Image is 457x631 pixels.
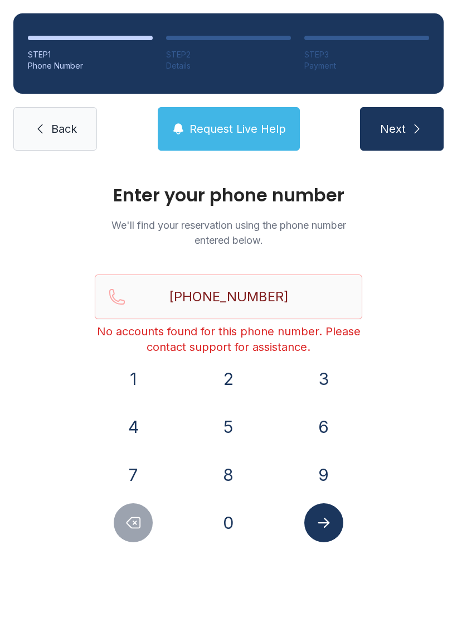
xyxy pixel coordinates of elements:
button: 3 [304,359,343,398]
div: STEP 1 [28,49,153,60]
button: 0 [209,503,248,542]
div: Phone Number [28,60,153,71]
button: Submit lookup form [304,503,343,542]
div: STEP 2 [166,49,291,60]
div: Details [166,60,291,71]
button: 1 [114,359,153,398]
button: 5 [209,407,248,446]
button: Delete number [114,503,153,542]
button: 6 [304,407,343,446]
button: 2 [209,359,248,398]
button: 8 [209,455,248,494]
p: We'll find your reservation using the phone number entered below. [95,218,362,248]
span: Back [51,121,77,137]
h1: Enter your phone number [95,186,362,204]
div: No accounts found for this phone number. Please contact support for assistance. [95,324,362,355]
div: STEP 3 [304,49,429,60]
span: Next [380,121,406,137]
div: Payment [304,60,429,71]
button: 4 [114,407,153,446]
input: Reservation phone number [95,274,362,319]
button: 9 [304,455,343,494]
span: Request Live Help [189,121,286,137]
button: 7 [114,455,153,494]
